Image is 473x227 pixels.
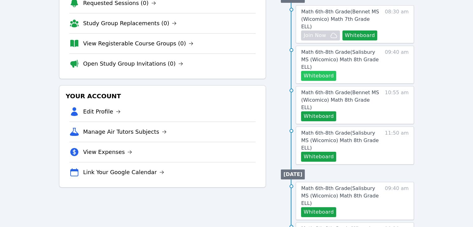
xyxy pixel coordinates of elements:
span: Math 6th-8th Grade ( Salisbury MS (Wicomico) Math 8th Grade ELL ) [301,130,378,151]
a: View Registerable Course Groups (0) [83,39,193,48]
button: Join Now [301,30,340,40]
a: Link Your Google Calendar [83,168,164,177]
span: 10:55 am [385,89,409,121]
h3: Your Account [64,90,261,102]
a: Math 6th-8th Grade(Salisbury MS (Wicomico) Math 8th Grade ELL) [301,129,382,152]
span: 09:40 am [385,185,409,217]
span: 08:30 am [385,8,409,40]
button: Whiteboard [301,111,336,121]
a: Math 6th-8th Grade(Bennet MS (Wicomico) Math 7th Grade ELL) [301,8,382,30]
button: Whiteboard [342,30,378,40]
button: Whiteboard [301,71,336,81]
span: Math 6th-8th Grade ( Bennet MS (Wicomico) Math 7th Grade ELL ) [301,9,379,30]
span: Math 6th-8th Grade ( Salisbury MS (Wicomico) Math 8th Grade ELL ) [301,185,378,206]
span: Math 6th-8th Grade ( Bennet MS (Wicomico) Math 8th Grade ELL ) [301,90,379,110]
a: Manage Air Tutors Subjects [83,127,167,136]
button: Whiteboard [301,152,336,162]
a: Math 6th-8th Grade(Salisbury MS (Wicomico) Math 8th Grade ELL) [301,49,382,71]
li: [DATE] [281,169,305,179]
span: Math 6th-8th Grade ( Salisbury MS (Wicomico) Math 8th Grade ELL ) [301,49,378,70]
a: Math 6th-8th Grade(Salisbury MS (Wicomico) Math 8th Grade ELL) [301,185,382,207]
a: Math 6th-8th Grade(Bennet MS (Wicomico) Math 8th Grade ELL) [301,89,382,111]
span: 09:40 am [385,49,409,81]
a: View Expenses [83,148,132,156]
span: Join Now [304,32,326,39]
a: Study Group Replacements (0) [83,19,177,28]
a: Open Study Group Invitations (0) [83,59,183,68]
button: Whiteboard [301,207,336,217]
a: Edit Profile [83,107,121,116]
span: 11:50 am [385,129,409,162]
